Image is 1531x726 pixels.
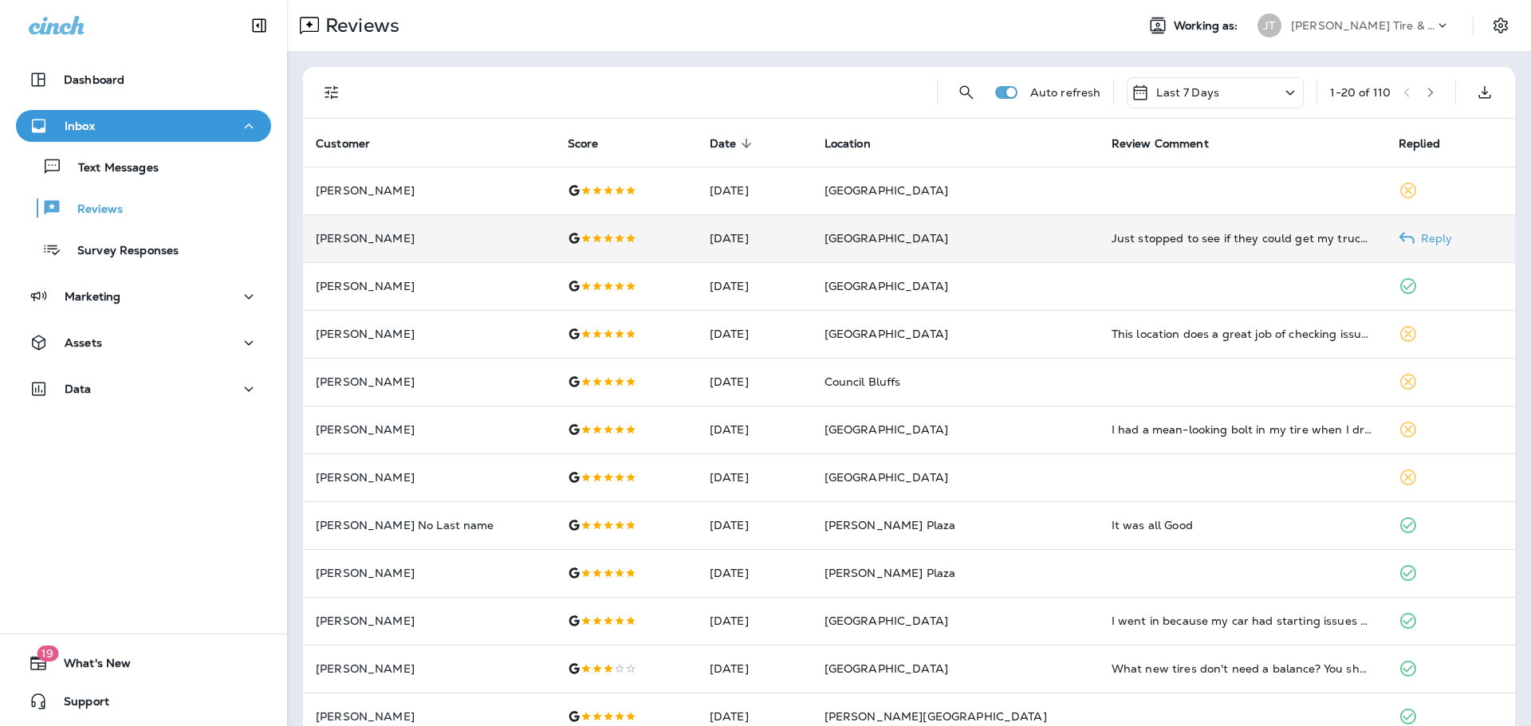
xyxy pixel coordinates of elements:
p: Reply [1415,232,1453,245]
span: Support [48,695,109,714]
span: Replied [1399,137,1440,151]
p: [PERSON_NAME] [316,614,542,627]
div: It was all Good [1112,517,1373,533]
button: Support [16,685,271,717]
span: 19 [37,646,58,661]
td: [DATE] [697,501,812,549]
p: Text Messages [62,161,159,176]
p: Data [65,383,92,395]
span: [GEOGRAPHIC_DATA] [825,183,948,198]
button: Inbox [16,110,271,142]
p: [PERSON_NAME] No Last name [316,519,542,532]
span: [GEOGRAPHIC_DATA] [825,231,948,245]
p: Dashboard [64,73,124,86]
span: [GEOGRAPHIC_DATA] [825,661,948,676]
span: Replied [1399,136,1461,151]
p: Reviews [319,14,399,37]
button: Collapse Sidebar [237,10,281,41]
span: Customer [316,137,370,151]
td: [DATE] [697,406,812,453]
span: What's New [48,657,131,676]
div: I had a mean-looking bolt in my tire when I drove in without an appointment. The man in the offic... [1112,422,1373,438]
p: Last 7 Days [1156,86,1219,99]
td: [DATE] [697,358,812,406]
td: [DATE] [697,262,812,310]
p: [PERSON_NAME] [316,375,542,388]
span: Review Comment [1112,137,1209,151]
span: [GEOGRAPHIC_DATA] [825,614,948,628]
span: Location [825,137,871,151]
span: [GEOGRAPHIC_DATA] [825,327,948,341]
span: Council Bluffs [825,375,901,389]
div: JT [1257,14,1281,37]
button: Survey Responses [16,233,271,266]
span: Location [825,136,891,151]
span: Working as: [1174,19,1242,33]
div: Just stopped to see if they could get my truck in for service…they could! Less than an hour later... [1112,230,1373,246]
button: Reviews [16,191,271,225]
td: [DATE] [697,167,812,214]
span: Date [710,136,758,151]
p: [PERSON_NAME] [316,328,542,340]
p: Marketing [65,290,120,303]
p: Assets [65,336,102,349]
span: [GEOGRAPHIC_DATA] [825,422,948,437]
span: Date [710,137,737,151]
p: Auto refresh [1030,86,1101,99]
p: [PERSON_NAME] [316,710,542,723]
div: This location does a great job of checking issues and resolving quickly and professionally. I’m s... [1112,326,1373,342]
button: Export as CSV [1469,77,1501,108]
td: [DATE] [697,549,812,597]
p: [PERSON_NAME] [316,423,542,436]
button: Dashboard [16,64,271,96]
p: [PERSON_NAME] [316,662,542,675]
span: [GEOGRAPHIC_DATA] [825,279,948,293]
td: [DATE] [697,310,812,358]
span: Customer [316,136,391,151]
td: [DATE] [697,597,812,645]
p: [PERSON_NAME] [316,280,542,292]
p: Reviews [61,202,123,218]
span: [PERSON_NAME] Plaza [825,566,956,580]
span: Score [568,137,599,151]
button: Data [16,373,271,405]
p: [PERSON_NAME] Tire & Auto [1291,19,1435,32]
button: Text Messages [16,150,271,183]
p: Survey Responses [61,244,179,259]
div: 1 - 20 of 110 [1330,86,1391,99]
button: 19What's New [16,647,271,679]
p: Inbox [65,120,95,132]
button: Filters [316,77,348,108]
div: I went in because my car had starting issues and they quickly diagnosed it as the starter motor. ... [1112,613,1373,629]
td: [DATE] [697,214,812,262]
p: [PERSON_NAME] [316,232,542,245]
span: Score [568,136,620,151]
td: [DATE] [697,453,812,501]
span: [PERSON_NAME] Plaza [825,518,956,532]
td: [DATE] [697,645,812,693]
span: [GEOGRAPHIC_DATA] [825,470,948,485]
button: Search Reviews [950,77,982,108]
span: [PERSON_NAME][GEOGRAPHIC_DATA] [825,709,1047,724]
button: Assets [16,327,271,359]
button: Settings [1486,11,1515,40]
p: [PERSON_NAME] [316,471,542,484]
div: What new tires don't need a balance? You should make that part of the original quote. [1112,661,1373,677]
p: [PERSON_NAME] [316,567,542,579]
p: [PERSON_NAME] [316,184,542,197]
button: Marketing [16,281,271,312]
span: Review Comment [1112,136,1230,151]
